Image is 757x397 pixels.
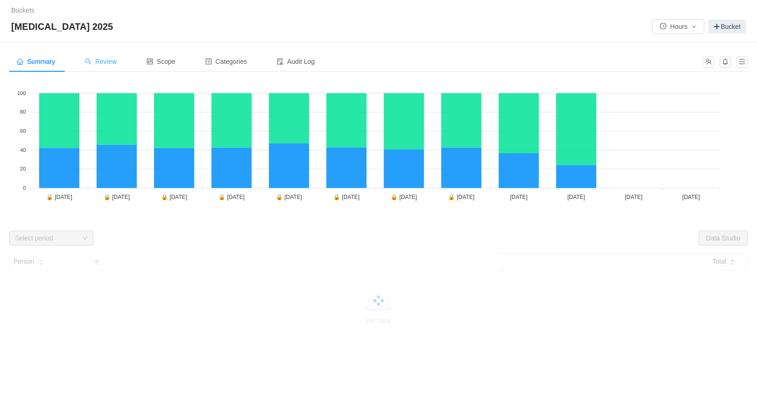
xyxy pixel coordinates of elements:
[147,58,153,65] i: icon: control
[218,193,245,200] tspan: 🔒 [DATE]
[625,194,643,200] tspan: [DATE]
[333,193,359,200] tspan: 🔒 [DATE]
[11,19,119,34] span: [MEDICAL_DATA] 2025
[20,166,26,171] tspan: 20
[147,58,175,65] span: Scope
[448,193,474,200] tspan: 🔒 [DATE]
[20,128,26,134] tspan: 60
[277,58,283,65] i: icon: audit
[17,58,55,65] span: Summary
[205,58,247,65] span: Categories
[276,193,302,200] tspan: 🔒 [DATE]
[205,58,212,65] i: icon: profile
[85,58,117,65] span: Review
[82,235,88,242] i: icon: down
[85,58,91,65] i: icon: search
[703,56,714,68] button: icon: team
[11,7,35,14] a: Buckets
[17,90,26,96] tspan: 100
[20,109,26,115] tspan: 80
[46,193,72,200] tspan: 🔒 [DATE]
[104,193,130,200] tspan: 🔒 [DATE]
[708,20,746,34] a: Bucket
[17,58,23,65] i: icon: home
[277,58,315,65] span: Audit Log
[20,147,26,153] tspan: 40
[15,233,77,243] div: Select period
[720,56,731,68] button: icon: bell
[391,193,417,200] tspan: 🔒 [DATE]
[510,194,528,200] tspan: [DATE]
[161,193,187,200] tspan: 🔒 [DATE]
[736,56,748,68] button: icon: menu
[652,19,704,34] button: icon: clock-circleHoursicon: down
[568,194,585,200] tspan: [DATE]
[682,194,700,200] tspan: [DATE]
[23,185,26,191] tspan: 0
